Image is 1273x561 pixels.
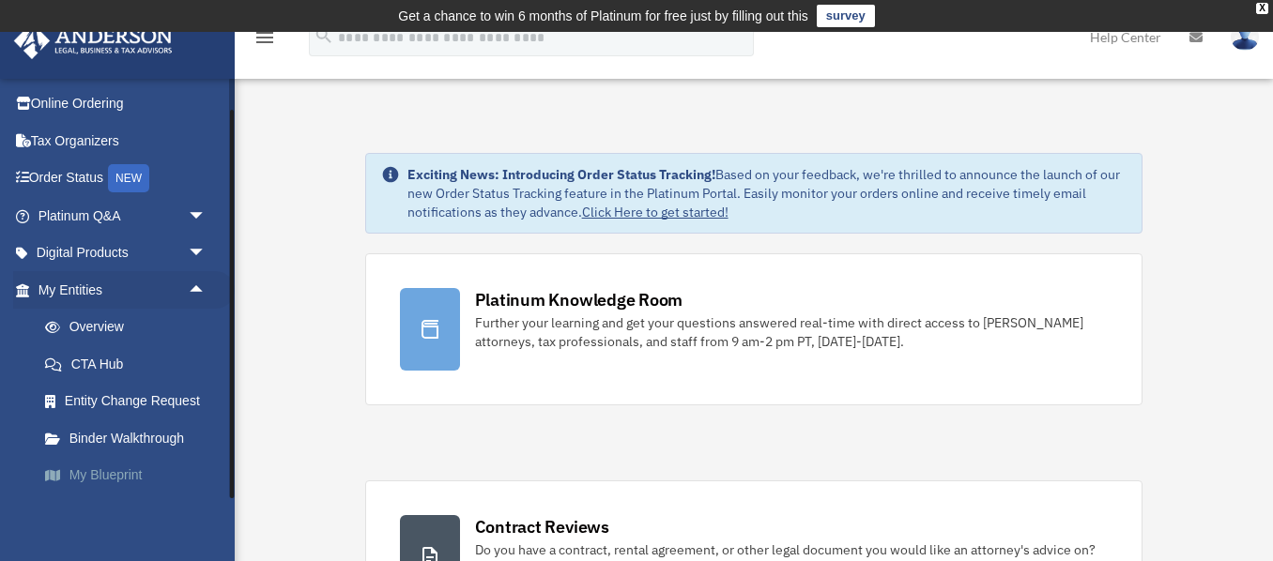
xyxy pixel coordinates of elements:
[1256,3,1268,14] div: close
[13,235,235,272] a: Digital Productsarrow_drop_down
[253,26,276,49] i: menu
[314,25,334,46] i: search
[253,33,276,49] a: menu
[407,166,715,183] strong: Exciting News: Introducing Order Status Tracking!
[188,271,225,310] span: arrow_drop_up
[475,313,1109,351] div: Further your learning and get your questions answered real-time with direct access to [PERSON_NAM...
[13,197,235,235] a: Platinum Q&Aarrow_drop_down
[26,309,235,346] a: Overview
[13,271,235,309] a: My Entitiesarrow_drop_up
[13,122,235,159] a: Tax Organizers
[398,5,808,27] div: Get a chance to win 6 months of Platinum for free just by filling out this
[582,204,729,220] a: Click Here to get started!
[26,345,235,383] a: CTA Hub
[8,23,178,59] img: Anderson Advisors Platinum Portal
[13,159,235,198] a: Order StatusNEW
[475,288,683,311] div: Platinum Knowledge Room
[188,197,225,235] span: arrow_drop_down
[26,383,235,420] a: Entity Change Request
[188,235,225,273] span: arrow_drop_down
[26,493,235,531] a: Tax Due Dates
[13,85,235,123] a: Online Ordering
[407,165,1127,221] div: Based on your feedback, we're thrilled to announce the launch of our new Order Status Tracking fe...
[1231,23,1259,51] img: User Pic
[365,253,1143,405] a: Platinum Knowledge Room Further your learning and get your questions answered real-time with dire...
[26,457,235,494] a: My Blueprint
[108,164,149,192] div: NEW
[475,515,609,538] div: Contract Reviews
[26,419,235,457] a: Binder Walkthrough
[817,5,875,27] a: survey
